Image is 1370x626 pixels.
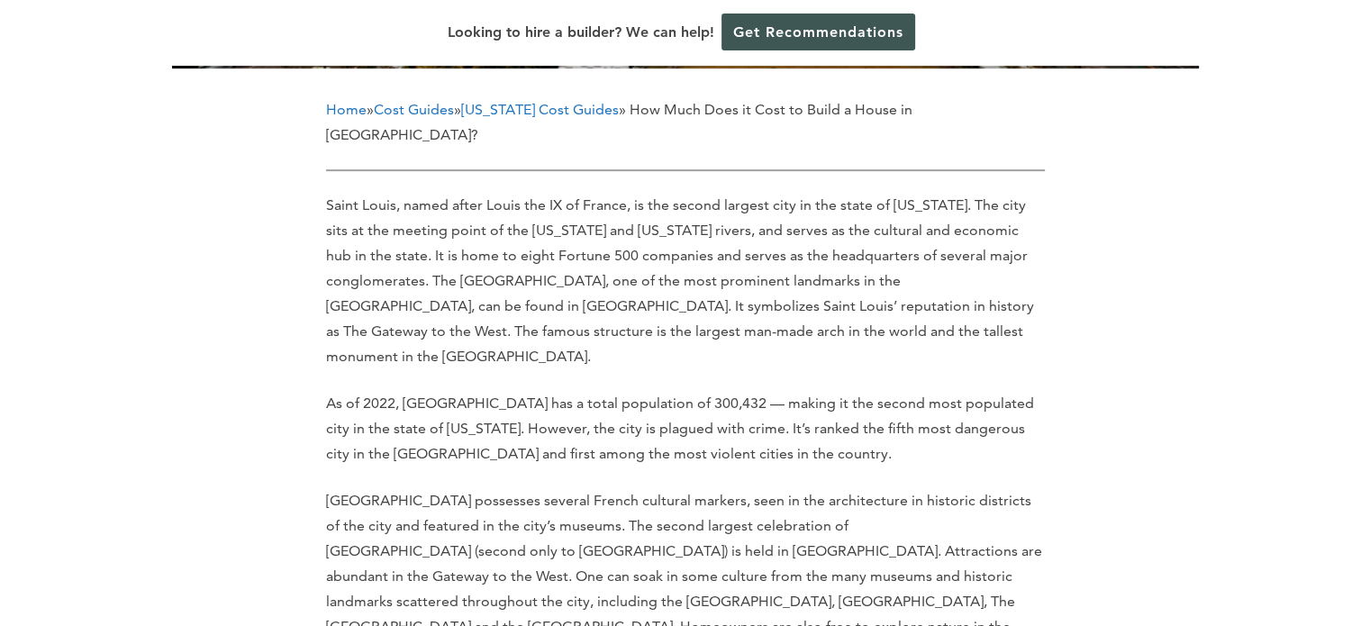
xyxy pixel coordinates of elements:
a: [US_STATE] Cost Guides [461,101,619,118]
iframe: Drift Widget Chat Controller [1025,497,1348,604]
p: Saint Louis, named after Louis the IX of France, is the second largest city in the state of [US_S... [326,193,1045,369]
p: As of 2022, [GEOGRAPHIC_DATA] has a total population of 300,432 — making it the second most popul... [326,391,1045,467]
a: Home [326,101,367,118]
a: Get Recommendations [721,14,915,50]
a: Cost Guides [374,101,454,118]
p: » » » How Much Does it Cost to Build a House in [GEOGRAPHIC_DATA]? [326,97,1045,148]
